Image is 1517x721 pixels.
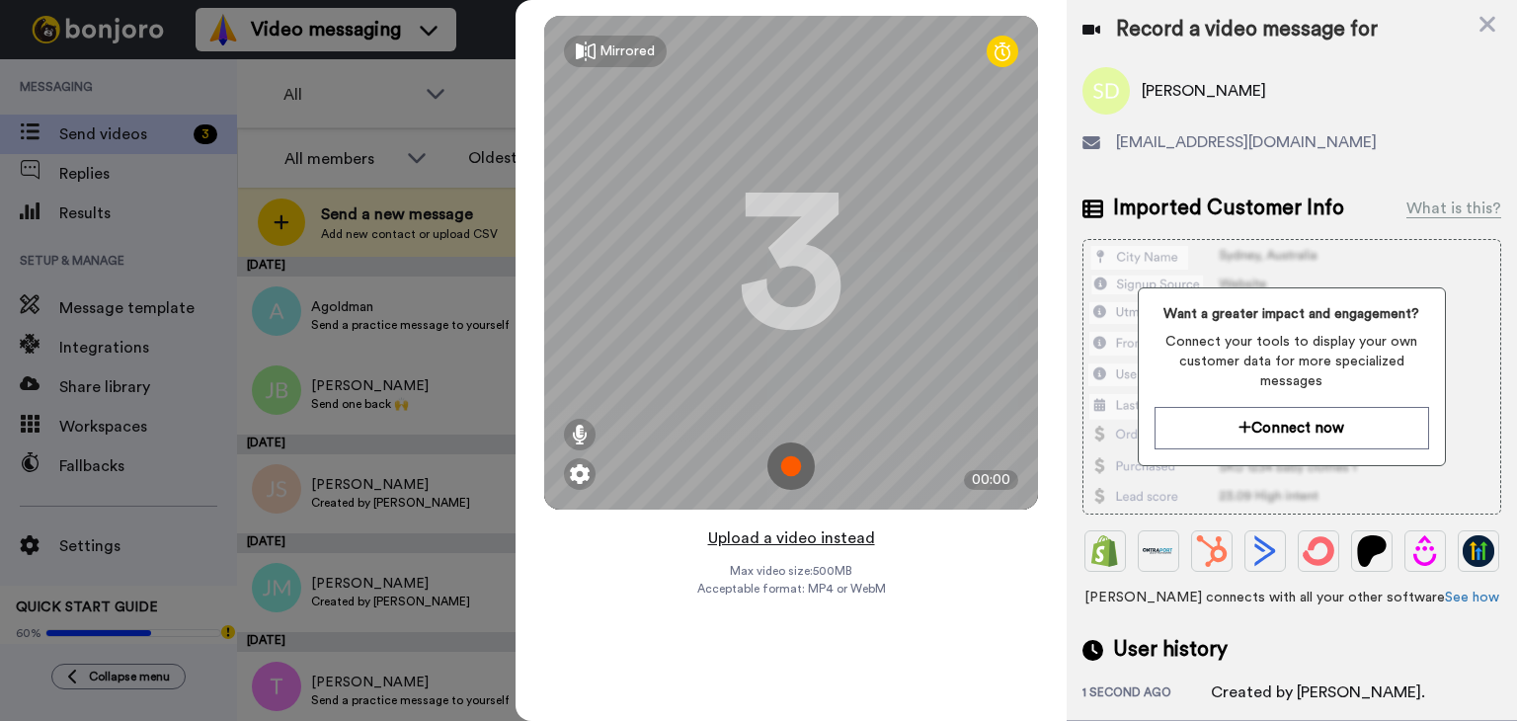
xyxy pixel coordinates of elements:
button: Upload a video instead [702,525,881,551]
div: What is this? [1406,197,1501,220]
div: 3 [737,189,845,337]
span: Hi [PERSON_NAME], I'm [PERSON_NAME], one of the co-founders and I wanted to say hi & welcome. I'v... [111,17,268,189]
span: Imported Customer Info [1113,194,1344,223]
span: Max video size: 500 MB [730,563,852,579]
img: Profile image for Amy [44,57,76,89]
img: ConvertKit [1303,535,1334,567]
img: Hubspot [1196,535,1228,567]
p: Hi [PERSON_NAME], Don't miss out on free screencasting and webcam videos with our Chrome extensio... [86,54,299,74]
div: Created by [PERSON_NAME]. [1211,681,1425,704]
img: ic_gear.svg [570,464,590,484]
a: See how [1445,591,1499,604]
img: mute-white.svg [63,63,87,87]
span: Connect your tools to display your own customer data for more specialized messages [1155,332,1429,391]
div: message notification from Amy, 2d ago. Hi Adam, Don't miss out on free screencasting and webcam v... [30,40,365,107]
img: ic_record_start.svg [767,442,815,490]
span: User history [1113,635,1228,665]
p: Message from Amy, sent 2d ago [86,74,299,92]
span: Want a greater impact and engagement? [1155,304,1429,324]
img: Patreon [1356,535,1388,567]
div: 1 second ago [1082,684,1211,704]
img: Drip [1409,535,1441,567]
img: Shopify [1089,535,1121,567]
div: 00:00 [964,470,1018,490]
button: Connect now [1155,407,1429,449]
span: [PERSON_NAME] connects with all your other software [1082,588,1501,607]
span: [EMAIL_ADDRESS][DOMAIN_NAME] [1116,130,1377,154]
img: ActiveCampaign [1249,535,1281,567]
img: Ontraport [1143,535,1174,567]
img: GoHighLevel [1463,535,1494,567]
img: 3183ab3e-59ed-45f6-af1c-10226f767056-1659068401.jpg [2,4,55,57]
span: Acceptable format: MP4 or WebM [697,581,886,597]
